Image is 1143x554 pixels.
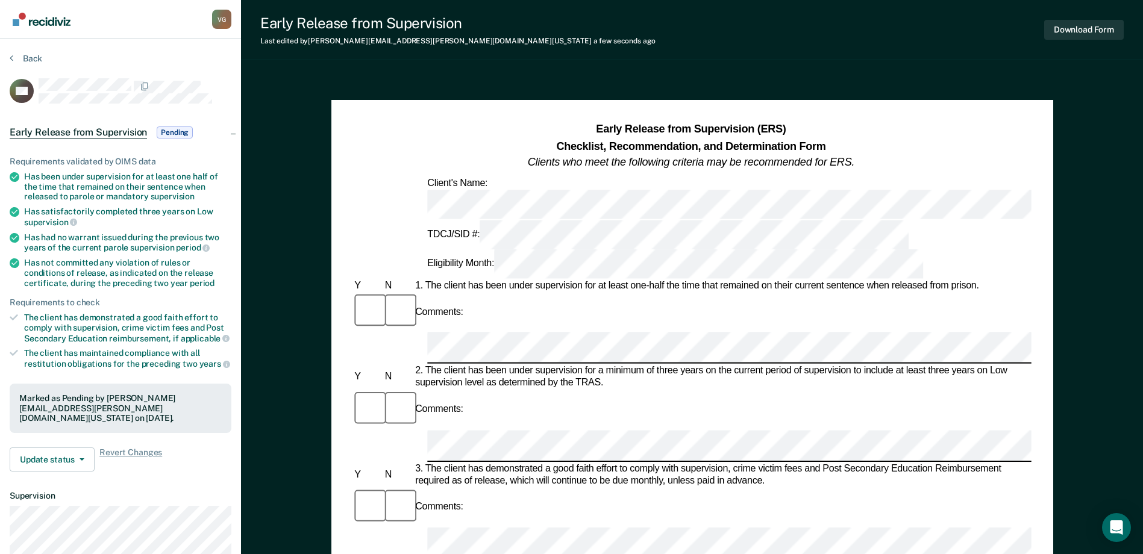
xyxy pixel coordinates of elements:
[260,14,656,32] div: Early Release from Supervision
[425,249,925,279] div: Eligibility Month:
[212,10,231,29] button: Profile dropdown button
[352,280,382,292] div: Y
[413,502,466,514] div: Comments:
[24,258,231,288] div: Has not committed any violation of rules or conditions of release, as indicated on the release ce...
[596,123,786,135] strong: Early Release from Supervision (ERS)
[19,393,222,423] div: Marked as Pending by [PERSON_NAME][EMAIL_ADDRESS][PERSON_NAME][DOMAIN_NAME][US_STATE] on [DATE].
[352,469,382,481] div: Y
[212,10,231,29] div: V G
[10,491,231,501] dt: Supervision
[190,278,215,288] span: period
[199,359,230,369] span: years
[10,447,95,472] button: Update status
[413,280,1030,292] div: 1. The client has been under supervision for at least one-half the time that remained on their cu...
[10,53,42,64] button: Back
[1102,513,1131,542] div: Open Intercom Messenger
[10,157,231,167] div: Requirements validated by OIMS data
[260,37,656,45] div: Last edited by [PERSON_NAME][EMAIL_ADDRESS][PERSON_NAME][DOMAIN_NAME][US_STATE]
[382,469,412,481] div: N
[24,217,77,227] span: supervision
[24,313,231,343] div: The client has demonstrated a good faith effort to comply with supervision, crime victim fees and...
[425,220,911,249] div: TDCJ/SID #:
[1044,20,1124,40] button: Download Form
[382,372,412,384] div: N
[24,207,231,227] div: Has satisfactorily completed three years on Low
[593,37,656,45] span: a few seconds ago
[10,126,147,138] span: Early Release from Supervision
[413,463,1030,487] div: 3. The client has demonstrated a good faith effort to comply with supervision, crime victim fees ...
[413,366,1030,390] div: 2. The client has been under supervision for a minimum of three years on the current period of su...
[24,172,231,202] div: Has been under supervision for at least one half of the time that remained on their sentence when...
[528,156,854,168] em: Clients who meet the following criteria may be recommended for ERS.
[176,243,210,252] span: period
[556,140,825,152] strong: Checklist, Recommendation, and Determination Form
[99,447,162,472] span: Revert Changes
[24,348,231,369] div: The client has maintained compliance with all restitution obligations for the preceding two
[24,232,231,253] div: Has had no warrant issued during the previous two years of the current parole supervision
[181,334,230,343] span: applicable
[352,372,382,384] div: Y
[413,403,466,415] div: Comments:
[157,126,193,138] span: Pending
[10,297,231,308] div: Requirements to check
[13,13,70,26] img: Recidiviz
[151,191,195,201] span: supervision
[382,280,412,292] div: N
[413,306,466,318] div: Comments:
